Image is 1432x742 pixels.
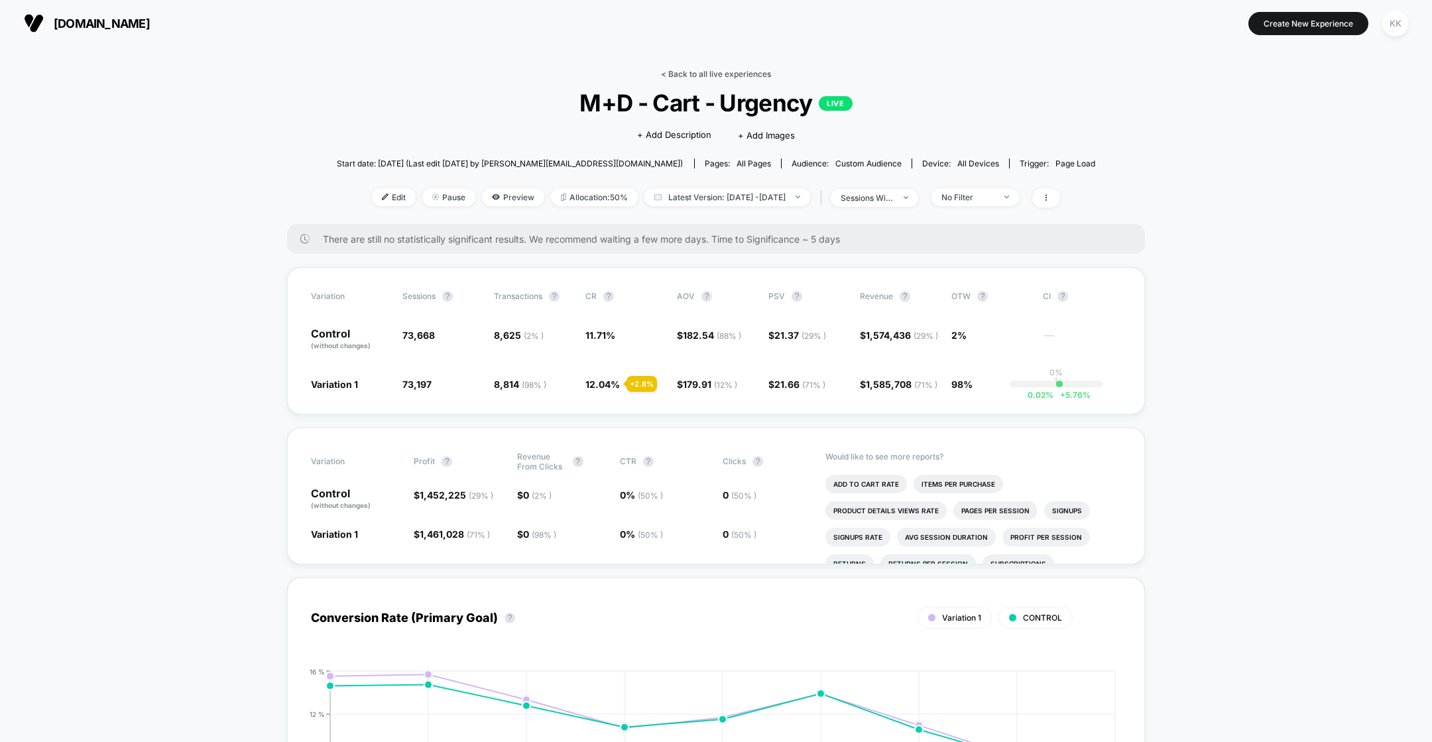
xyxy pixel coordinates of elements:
[819,96,852,111] p: LIVE
[1055,158,1095,168] span: Page Load
[912,158,1009,168] span: Device:
[20,13,154,34] button: [DOMAIN_NAME]
[1028,390,1053,400] span: 0.02 %
[904,196,908,199] img: end
[1049,367,1063,377] p: 0%
[505,613,515,623] button: ?
[714,380,737,390] span: ( 12 % )
[54,17,150,31] span: [DOMAIN_NAME]
[523,528,556,540] span: 0
[1044,501,1090,520] li: Signups
[551,188,638,206] span: Allocation: 50%
[467,530,490,540] span: ( 71 % )
[866,379,937,390] span: 1,585,708
[825,475,907,493] li: Add To Cart Rate
[382,194,388,200] img: edit
[310,667,325,675] tspan: 16 %
[951,330,967,341] span: 2%
[951,379,973,390] span: 98%
[414,456,435,466] span: Profit
[24,13,44,33] img: Visually logo
[774,379,825,390] span: 21.66
[1020,158,1095,168] div: Trigger:
[1004,196,1009,198] img: end
[661,69,771,79] a: < Back to all live experiences
[523,489,552,501] span: 0
[620,528,663,540] span: 0 %
[914,380,937,390] span: ( 71 % )
[860,291,893,301] span: Revenue
[494,379,546,390] span: 8,814
[375,89,1057,117] span: M+D - Cart - Urgency
[866,330,938,341] span: 1,574,436
[1043,291,1116,302] span: CI
[654,194,662,200] img: calendar
[835,158,902,168] span: Custom Audience
[561,194,566,201] img: rebalance
[311,488,400,511] p: Control
[402,379,432,390] span: 73,197
[731,491,756,501] span: ( 50 % )
[768,330,826,341] span: $
[402,291,436,301] span: Sessions
[1023,613,1062,623] span: CONTROL
[677,379,737,390] span: $
[311,501,371,509] span: (without changes)
[311,291,384,302] span: Variation
[549,291,560,302] button: ?
[1053,390,1091,400] span: 5.76 %
[802,331,826,341] span: ( 29 % )
[626,376,657,392] div: + 2.8 %
[880,554,976,573] li: Returns Per Session
[914,475,1003,493] li: Items Per Purchase
[683,330,741,341] span: 182.54
[825,554,874,573] li: Returns
[402,330,435,341] span: 73,668
[637,129,711,142] span: + Add Description
[983,554,1054,573] li: Subscriptions
[717,331,741,341] span: ( 88 % )
[337,158,683,168] span: Start date: [DATE] (Last edit [DATE] by [PERSON_NAME][EMAIL_ADDRESS][DOMAIN_NAME])
[442,456,452,467] button: ?
[1057,291,1068,302] button: ?
[953,501,1038,520] li: Pages Per Session
[914,331,938,341] span: ( 29 % )
[723,489,756,501] span: 0
[323,233,1118,245] span: There are still no statistically significant results. We recommend waiting a few more days . Time...
[683,379,737,390] span: 179.91
[517,528,556,540] span: $
[414,528,490,540] span: $
[677,291,695,301] span: AOV
[311,452,384,471] span: Variation
[792,291,802,302] button: ?
[420,528,490,540] span: 1,461,028
[705,158,771,168] div: Pages:
[620,489,663,501] span: 0 %
[517,489,552,501] span: $
[825,452,1121,462] p: Would like to see more reports?
[603,291,614,302] button: ?
[420,489,493,501] span: 1,452,225
[723,456,746,466] span: Clicks
[1055,377,1057,387] p: |
[310,710,325,717] tspan: 12 %
[941,192,994,202] div: No Filter
[494,330,544,341] span: 8,625
[825,528,890,546] li: Signups Rate
[644,188,810,206] span: Latest Version: [DATE] - [DATE]
[817,188,831,208] span: |
[951,291,1024,302] span: OTW
[311,341,371,349] span: (without changes)
[677,330,741,341] span: $
[1043,332,1121,351] span: ---
[860,330,938,341] span: $
[620,456,636,466] span: CTR
[1378,10,1412,37] button: KK
[942,613,981,623] span: Variation 1
[643,456,654,467] button: ?
[825,501,947,520] li: Product Details Views Rate
[977,291,988,302] button: ?
[802,380,825,390] span: ( 71 % )
[796,196,800,198] img: end
[482,188,544,206] span: Preview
